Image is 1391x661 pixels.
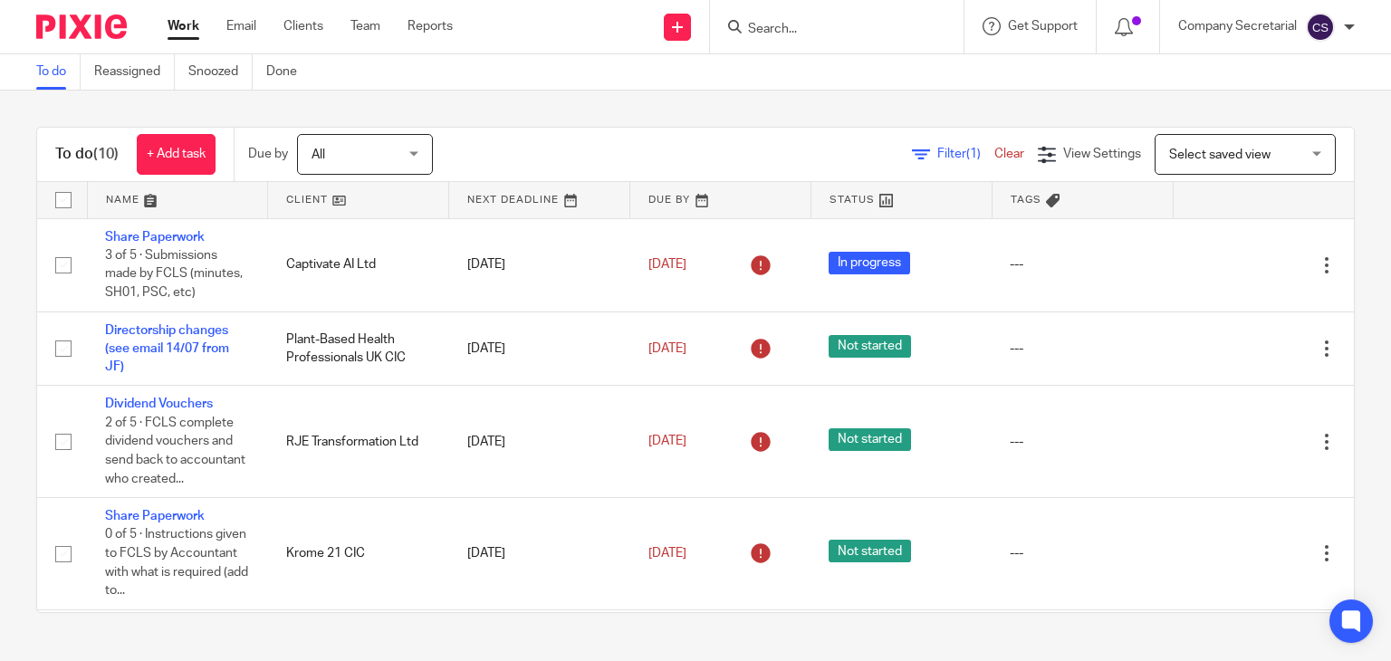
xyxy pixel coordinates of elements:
[137,134,216,175] a: + Add task
[350,17,380,35] a: Team
[829,335,911,358] span: Not started
[408,17,453,35] a: Reports
[105,324,229,374] a: Directorship changes (see email 14/07 from JF)
[1010,544,1155,562] div: ---
[248,145,288,163] p: Due by
[266,54,311,90] a: Done
[1008,20,1078,33] span: Get Support
[1011,195,1041,205] span: Tags
[449,218,630,311] td: [DATE]
[1178,17,1297,35] p: Company Secretarial
[648,342,686,355] span: [DATE]
[168,17,199,35] a: Work
[268,498,449,610] td: Krome 21 CIC
[268,311,449,386] td: Plant-Based Health Professionals UK CIC
[93,147,119,161] span: (10)
[1169,148,1271,161] span: Select saved view
[268,386,449,498] td: RJE Transformation Ltd
[829,428,911,451] span: Not started
[994,148,1024,160] a: Clear
[55,145,119,164] h1: To do
[188,54,253,90] a: Snoozed
[105,417,245,485] span: 2 of 5 · FCLS complete dividend vouchers and send back to accountant who created...
[94,54,175,90] a: Reassigned
[226,17,256,35] a: Email
[648,547,686,560] span: [DATE]
[937,148,994,160] span: Filter
[268,218,449,311] td: Captivate AI Ltd
[36,14,127,39] img: Pixie
[105,231,205,244] a: Share Paperwork
[283,17,323,35] a: Clients
[746,22,909,38] input: Search
[449,386,630,498] td: [DATE]
[1306,13,1335,42] img: svg%3E
[966,148,981,160] span: (1)
[449,498,630,610] td: [DATE]
[312,148,325,161] span: All
[829,252,910,274] span: In progress
[105,398,213,410] a: Dividend Vouchers
[1010,433,1155,451] div: ---
[105,529,248,598] span: 0 of 5 · Instructions given to FCLS by Accountant with what is required (add to...
[1010,340,1155,358] div: ---
[1010,255,1155,273] div: ---
[829,540,911,562] span: Not started
[105,510,205,522] a: Share Paperwork
[648,436,686,448] span: [DATE]
[105,249,243,299] span: 3 of 5 · Submissions made by FCLS (minutes, SH01, PSC, etc)
[36,54,81,90] a: To do
[1063,148,1141,160] span: View Settings
[449,311,630,386] td: [DATE]
[648,258,686,271] span: [DATE]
